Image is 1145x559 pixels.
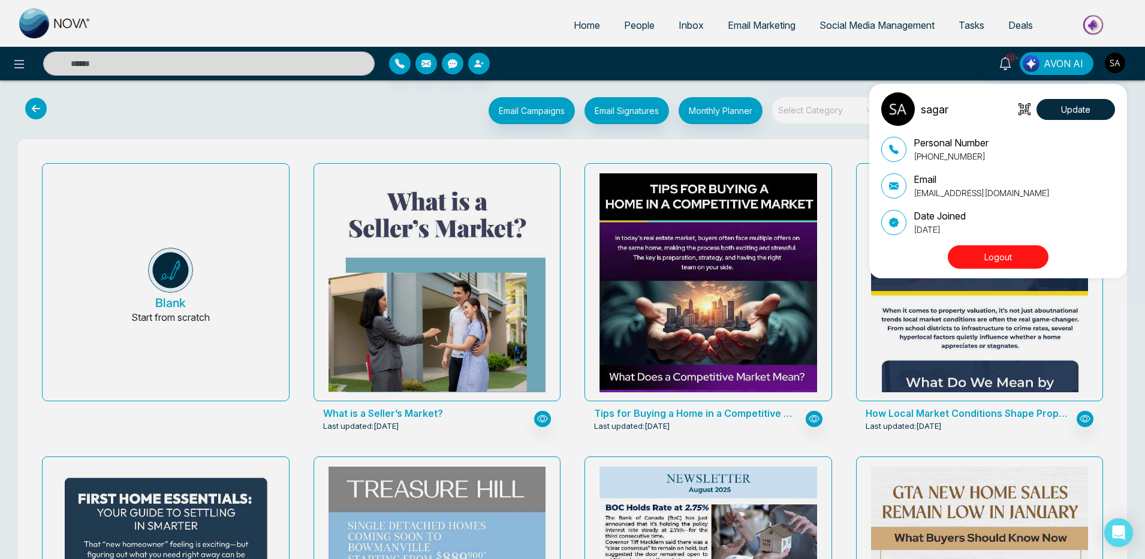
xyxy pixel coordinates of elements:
p: sagar [921,101,948,118]
p: Date Joined [914,209,966,223]
p: [DATE] [914,223,966,236]
p: [PHONE_NUMBER] [914,150,989,163]
button: Update [1036,99,1115,120]
button: Logout [948,245,1048,269]
p: Personal Number [914,136,989,150]
p: [EMAIL_ADDRESS][DOMAIN_NAME] [914,187,1050,199]
div: Open Intercom Messenger [1104,518,1133,547]
p: Email [914,172,1050,187]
